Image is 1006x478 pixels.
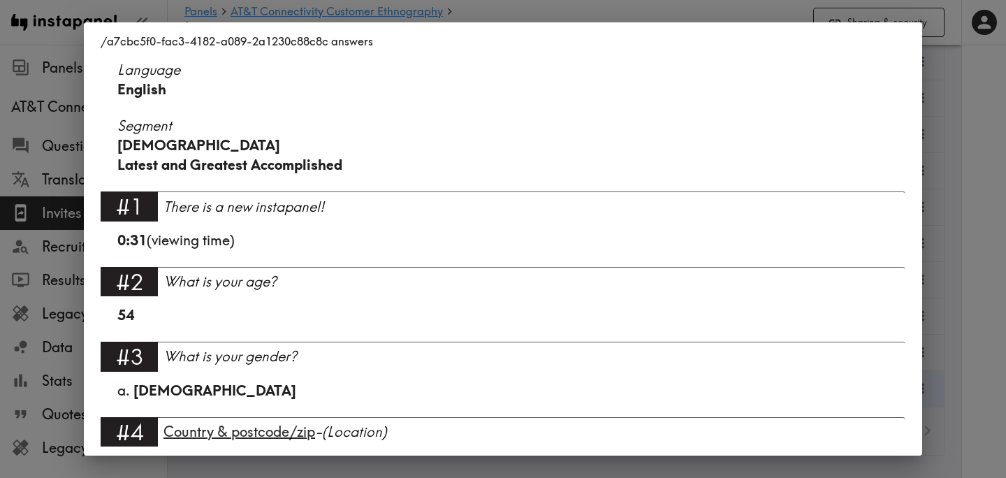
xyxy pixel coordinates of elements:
[117,231,147,249] b: 0:31
[163,422,905,442] div: - (Location)
[163,272,905,291] div: What is your age?
[117,381,889,400] div: a.
[163,423,315,440] span: Country & postcode/zip
[117,60,889,80] span: Language
[163,197,905,217] div: There is a new instapanel!
[117,231,889,267] div: (viewing time)
[84,22,922,60] h2: /a7cbc5f0-fac3-4182-a089-2a1230c88c8c answers
[163,347,905,366] div: What is your gender?
[101,342,158,371] div: #3
[117,156,342,173] span: Latest and Greatest Accomplished
[101,417,158,447] div: #4
[101,417,905,456] a: #4Country & postcode/zip-(Location)
[133,382,296,399] span: [DEMOGRAPHIC_DATA]
[101,267,158,296] div: #2
[117,136,280,154] span: [DEMOGRAPHIC_DATA]
[117,116,889,136] span: Segment
[117,456,889,475] div: [GEOGRAPHIC_DATA], [GEOGRAPHIC_DATA]
[101,342,905,380] a: #3What is your gender?
[117,305,889,342] div: 54
[117,80,166,98] span: English
[101,191,158,221] div: #1
[101,191,905,230] a: #1There is a new instapanel!
[101,267,905,305] a: #2What is your age?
